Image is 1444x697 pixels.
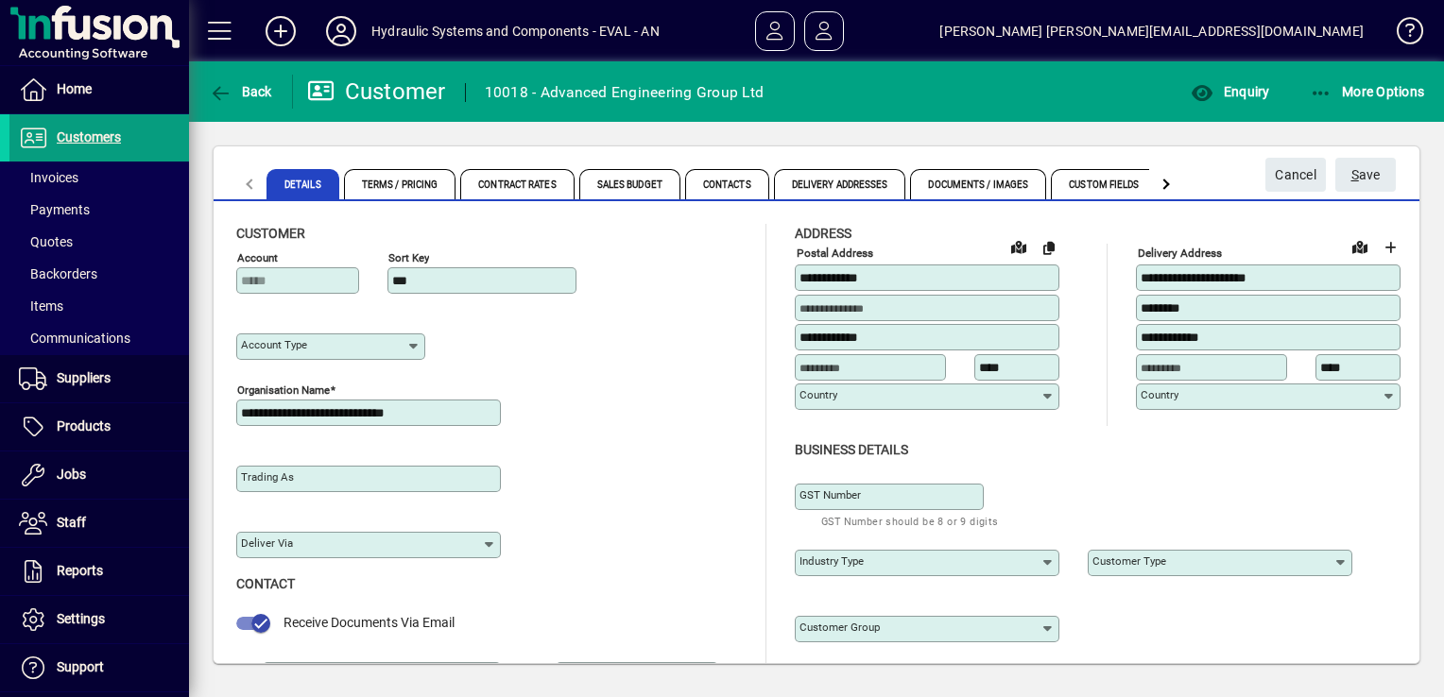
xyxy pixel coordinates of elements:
[9,290,189,322] a: Items
[579,169,680,199] span: Sales Budget
[1351,160,1381,191] span: ave
[19,202,90,217] span: Payments
[1383,4,1420,65] a: Knowledge Base
[236,576,295,591] span: Contact
[9,500,189,547] a: Staff
[9,596,189,643] a: Settings
[9,161,189,194] a: Invoices
[1375,232,1405,263] button: Choose address
[236,226,305,241] span: Customer
[237,251,278,264] mat-label: Account
[1310,84,1425,99] span: More Options
[57,129,121,144] span: Customers
[344,169,456,199] span: Terms / Pricing
[250,14,311,48] button: Add
[9,548,189,595] a: Reports
[57,611,105,626] span: Settings
[57,515,86,530] span: Staff
[266,169,339,199] span: Details
[1335,158,1396,192] button: Save
[685,169,769,199] span: Contacts
[241,470,294,484] mat-label: Trading as
[19,170,78,185] span: Invoices
[795,226,851,241] span: Address
[9,322,189,354] a: Communications
[204,75,277,109] button: Back
[284,615,455,630] span: Receive Documents Via Email
[19,266,97,281] span: Backorders
[189,75,293,109] app-page-header-button: Back
[1004,231,1034,262] a: View on map
[799,620,880,634] mat-label: Customer group
[910,169,1046,199] span: Documents / Images
[9,644,189,691] a: Support
[1191,84,1269,99] span: Enquiry
[241,338,307,351] mat-label: Account Type
[19,331,130,346] span: Communications
[9,258,189,290] a: Backorders
[1034,232,1064,263] button: Copy to Delivery address
[799,554,864,568] mat-label: Industry type
[241,536,293,550] mat-label: Deliver via
[799,488,861,501] mat-label: GST Number
[460,169,574,199] span: Contract Rates
[57,370,111,385] span: Suppliers
[774,169,906,199] span: Delivery Addresses
[388,251,429,264] mat-label: Sort key
[19,298,63,314] span: Items
[821,510,999,532] mat-hint: GST Number should be 8 or 9 digits
[1141,388,1178,401] mat-label: Country
[9,66,189,113] a: Home
[57,659,104,674] span: Support
[799,388,837,401] mat-label: Country
[1305,75,1430,109] button: More Options
[57,418,111,433] span: Products
[311,14,371,48] button: Profile
[795,442,908,457] span: Business details
[237,383,330,397] mat-label: Organisation name
[57,467,86,482] span: Jobs
[1051,169,1157,199] span: Custom Fields
[9,194,189,226] a: Payments
[9,403,189,450] a: Products
[1275,160,1316,191] span: Cancel
[9,451,189,499] a: Jobs
[1186,75,1274,109] button: Enquiry
[307,76,446,107] div: Customer
[209,84,272,99] span: Back
[1265,158,1326,192] button: Cancel
[939,16,1364,46] div: [PERSON_NAME] [PERSON_NAME][EMAIL_ADDRESS][DOMAIN_NAME]
[1092,554,1166,568] mat-label: Customer type
[371,16,660,46] div: Hydraulic Systems and Components - EVAL - AN
[57,81,92,96] span: Home
[9,226,189,258] a: Quotes
[1345,231,1375,262] a: View on map
[1351,167,1359,182] span: S
[57,563,103,578] span: Reports
[485,77,765,108] div: 10018 - Advanced Engineering Group Ltd
[9,355,189,402] a: Suppliers
[19,234,73,249] span: Quotes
